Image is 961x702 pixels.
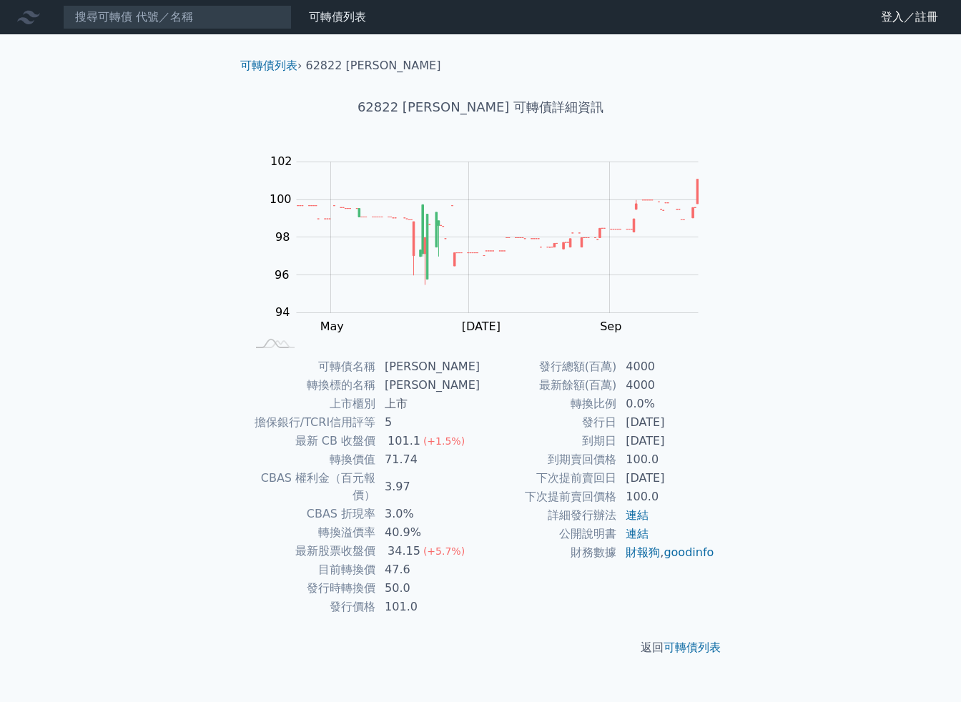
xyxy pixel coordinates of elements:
td: CBAS 權利金（百元報價） [246,469,376,505]
tspan: Sep [600,320,621,333]
td: 3.97 [376,469,480,505]
g: Series [297,179,698,285]
td: , [617,543,715,562]
td: 財務數據 [480,543,617,562]
td: 47.6 [376,560,480,579]
div: 34.15 [385,543,423,560]
td: 公開說明書 [480,525,617,543]
a: 可轉債列表 [309,10,366,24]
span: (+5.7%) [423,545,465,557]
tspan: [DATE] [462,320,501,333]
td: 下次提前賣回日 [480,469,617,488]
td: 100.0 [617,488,715,506]
td: 最新餘額(百萬) [480,376,617,395]
td: 可轉債名稱 [246,357,376,376]
h1: 62822 [PERSON_NAME] 可轉債詳細資訊 [229,97,732,117]
td: 到期賣回價格 [480,450,617,469]
td: 0.0% [617,395,715,413]
td: [DATE] [617,469,715,488]
li: › [240,57,302,74]
td: 轉換價值 [246,450,376,469]
a: 連結 [626,508,649,522]
a: 可轉債列表 [664,641,721,654]
td: 發行價格 [246,598,376,616]
td: 71.74 [376,450,480,469]
a: 可轉債列表 [240,59,297,72]
td: 3.0% [376,505,480,523]
td: [DATE] [617,432,715,450]
td: 最新 CB 收盤價 [246,432,376,450]
td: 發行日 [480,413,617,432]
td: 40.9% [376,523,480,542]
td: 到期日 [480,432,617,450]
td: 50.0 [376,579,480,598]
td: 101.0 [376,598,480,616]
li: 62822 [PERSON_NAME] [306,57,441,74]
td: [DATE] [617,413,715,432]
td: 4000 [617,376,715,395]
td: 5 [376,413,480,432]
tspan: 96 [275,268,289,282]
div: 101.1 [385,432,423,450]
td: 目前轉換價 [246,560,376,579]
td: 發行總額(百萬) [480,357,617,376]
a: 財報狗 [626,545,660,559]
td: CBAS 折現率 [246,505,376,523]
td: 轉換溢價率 [246,523,376,542]
td: 發行時轉換價 [246,579,376,598]
p: 返回 [229,639,732,656]
tspan: 102 [270,154,292,168]
a: goodinfo [664,545,714,559]
td: [PERSON_NAME] [376,357,480,376]
a: 登入／註冊 [869,6,950,29]
tspan: 94 [275,305,290,319]
tspan: 98 [275,230,290,244]
td: 轉換標的名稱 [246,376,376,395]
input: 搜尋可轉債 代號／名稱 [63,5,292,29]
td: [PERSON_NAME] [376,376,480,395]
td: 上市 [376,395,480,413]
g: Chart [262,154,720,333]
td: 100.0 [617,450,715,469]
td: 最新股票收盤價 [246,542,376,560]
tspan: 100 [270,192,292,206]
tspan: May [320,320,344,333]
td: 上市櫃別 [246,395,376,413]
td: 擔保銀行/TCRI信用評等 [246,413,376,432]
td: 轉換比例 [480,395,617,413]
a: 連結 [626,527,649,540]
td: 下次提前賣回價格 [480,488,617,506]
td: 4000 [617,357,715,376]
td: 詳細發行辦法 [480,506,617,525]
span: (+1.5%) [423,435,465,447]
